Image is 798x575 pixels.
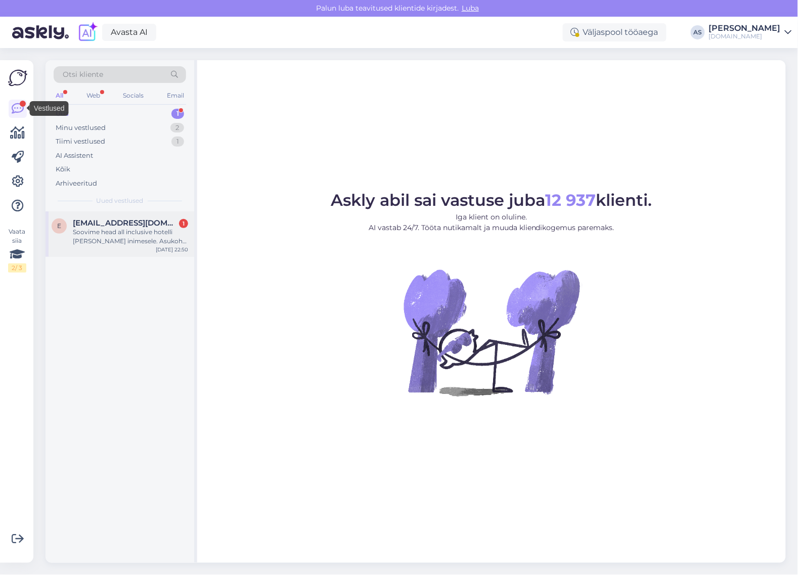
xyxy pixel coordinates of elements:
[171,137,184,147] div: 1
[56,164,70,174] div: Kõik
[8,68,27,87] img: Askly Logo
[165,89,186,102] div: Email
[709,32,781,40] div: [DOMAIN_NAME]
[57,222,61,230] span: E
[331,212,652,233] p: Iga klient on oluline. AI vastab 24/7. Tööta nutikamalt ja muuda kliendikogemus paremaks.
[691,25,705,39] div: AS
[8,263,26,273] div: 2 / 3
[563,23,667,41] div: Väljaspool tööaega
[30,101,69,116] div: Vestlused
[56,151,93,161] div: AI Assistent
[102,24,156,41] a: Avasta AI
[401,241,583,423] img: No Chat active
[709,24,792,40] a: [PERSON_NAME][DOMAIN_NAME]
[459,4,482,13] span: Luba
[171,109,184,119] div: 1
[170,123,184,133] div: 2
[77,22,98,43] img: explore-ai
[63,69,103,80] span: Otsi kliente
[179,219,188,228] div: 1
[331,190,652,210] span: Askly abil sai vastuse juba klienti.
[121,89,146,102] div: Socials
[84,89,102,102] div: Web
[56,123,106,133] div: Minu vestlused
[546,190,596,210] b: 12 937
[54,89,65,102] div: All
[156,246,188,253] div: [DATE] 22:50
[8,227,26,273] div: Vaata siia
[73,228,188,246] div: Soovime head all inclusive hotelli [PERSON_NAME] inimesele. Asukoht peab olema lennujaamale lähed...
[73,218,178,228] span: E.eunapuu@gmail.com
[56,179,97,189] div: Arhiveeritud
[56,137,105,147] div: Tiimi vestlused
[709,24,781,32] div: [PERSON_NAME]
[97,196,144,205] span: Uued vestlused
